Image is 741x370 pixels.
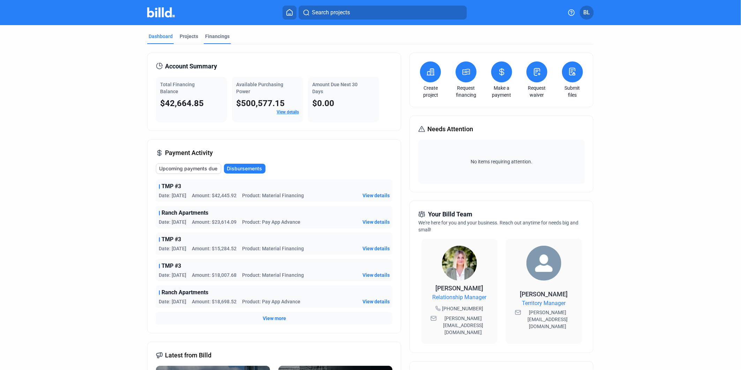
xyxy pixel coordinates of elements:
[156,163,221,174] button: Upcoming payments due
[242,219,300,225] span: Product: Pay App Advance
[522,299,566,308] span: Territory Manager
[205,33,230,40] div: Financings
[242,192,304,199] span: Product: Material Financing
[421,158,582,165] span: No items requiring attention.
[362,245,390,252] button: View details
[418,220,578,232] span: We're here for you and your business. Reach out anytime for needs big and small!
[263,315,286,322] button: View more
[435,284,483,292] span: [PERSON_NAME]
[149,33,173,40] div: Dashboard
[224,164,265,173] button: Disbursements
[236,98,285,108] span: $500,577.15
[165,61,217,71] span: Account Summary
[580,6,594,20] button: BL
[165,148,213,158] span: Payment Activity
[584,8,590,17] span: BL
[428,209,472,219] span: Your Billd Team
[159,298,186,305] span: Date: [DATE]
[362,272,390,279] button: View details
[432,293,486,302] span: Relationship Manager
[162,262,181,270] span: TMP #3
[299,6,467,20] button: Search projects
[442,305,483,312] span: [PHONE_NUMBER]
[160,82,195,94] span: Total Financing Balance
[560,84,585,98] a: Submit files
[165,350,211,360] span: Latest from Billd
[159,272,186,279] span: Date: [DATE]
[489,84,514,98] a: Make a payment
[277,110,299,114] a: View details
[236,82,283,94] span: Available Purchasing Power
[362,298,390,305] button: View details
[192,245,237,252] span: Amount: $15,284.52
[526,246,561,281] img: Territory Manager
[180,33,198,40] div: Projects
[192,298,237,305] span: Amount: $18,698.52
[162,235,181,244] span: TMP #3
[162,209,208,217] span: Ranch Apartments
[159,245,186,252] span: Date: [DATE]
[192,219,237,225] span: Amount: $23,614.09
[227,165,262,172] span: Disbursements
[454,84,478,98] a: Request financing
[312,98,334,108] span: $0.00
[438,315,488,336] span: [PERSON_NAME][EMAIL_ADDRESS][DOMAIN_NAME]
[418,84,443,98] a: Create project
[159,219,186,225] span: Date: [DATE]
[427,124,473,134] span: Needs Attention
[242,298,300,305] span: Product: Pay App Advance
[523,309,573,330] span: [PERSON_NAME][EMAIL_ADDRESS][DOMAIN_NAME]
[159,192,186,199] span: Date: [DATE]
[162,182,181,191] span: TMP #3
[192,192,237,199] span: Amount: $42,445.92
[525,84,549,98] a: Request waiver
[242,245,304,252] span: Product: Material Financing
[312,8,350,17] span: Search projects
[362,219,390,225] button: View details
[147,7,175,17] img: Billd Company Logo
[312,82,358,94] span: Amount Due Next 30 Days
[159,165,217,172] span: Upcoming payments due
[160,98,204,108] span: $42,664.85
[192,272,237,279] span: Amount: $18,007.68
[242,272,304,279] span: Product: Material Financing
[520,290,568,298] span: [PERSON_NAME]
[362,192,390,199] button: View details
[162,288,208,297] span: Ranch Apartments
[442,246,477,281] img: Relationship Manager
